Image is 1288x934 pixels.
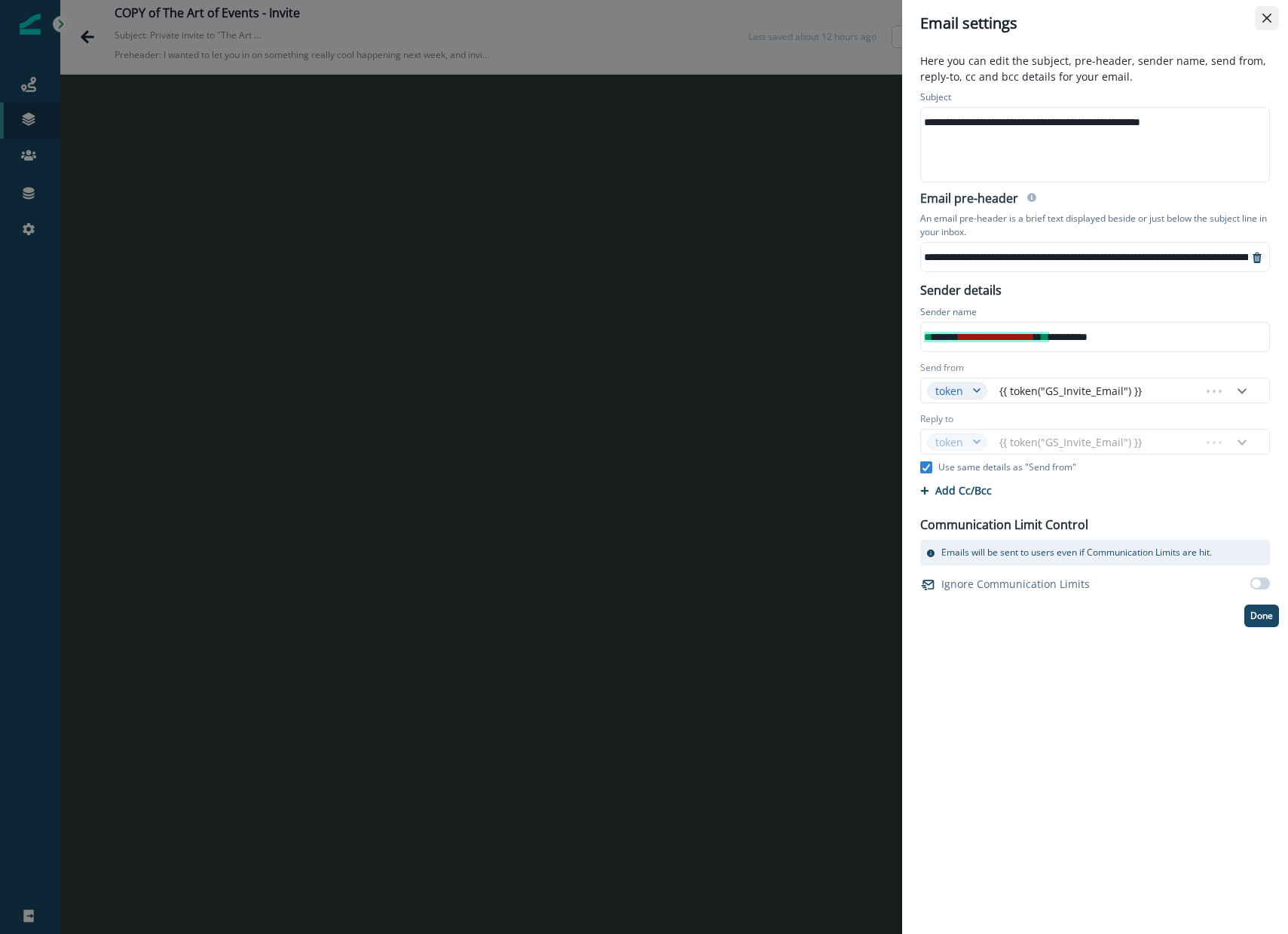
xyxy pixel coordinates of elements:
div: token [935,383,965,399]
label: Reply to [920,412,953,426]
p: An email pre-header is a brief text displayed beside or just below the subject line in your inbox. [920,209,1270,242]
div: Email settings [920,12,1270,35]
button: Close [1255,6,1279,30]
p: Sender details [911,278,1011,299]
p: Use same details as "Send from" [938,461,1076,474]
p: Ignore Communication Limits [941,576,1090,592]
p: Sender name [920,305,977,322]
p: Communication Limit Control [920,516,1088,534]
p: Subject [920,90,951,107]
h2: Email pre-header [920,191,1018,209]
label: Send from [920,361,964,375]
svg: remove-preheader [1251,252,1263,264]
p: Here you can edit the subject, pre-header, sender name, send from, reply-to, cc and bcc details f... [911,53,1279,87]
button: Add Cc/Bcc [920,483,992,498]
p: Done [1250,611,1273,621]
button: Done [1244,605,1279,627]
p: Emails will be sent to users even if Communication Limits are hit. [941,546,1212,559]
